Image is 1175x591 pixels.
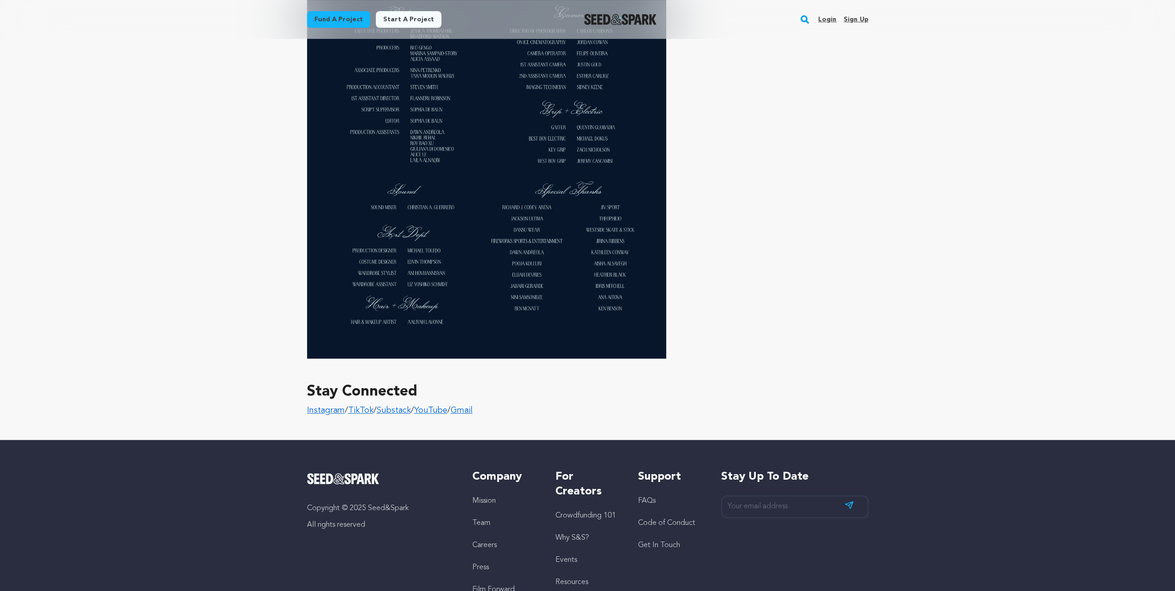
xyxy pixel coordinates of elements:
[721,495,868,518] input: Your email address
[472,519,490,527] a: Team
[376,11,441,28] a: Start a project
[307,384,417,399] span: Stay Connected
[307,403,667,418] p: / / / /
[472,542,497,549] a: Careers
[472,497,496,505] a: Mission
[307,11,370,28] a: Fund a project
[377,406,411,414] a: Substack
[555,579,588,586] a: Resources
[472,564,489,571] a: Press
[472,469,536,484] h5: Company
[555,512,616,519] a: Crowdfunding 101
[307,473,454,484] a: Seed&Spark Homepage
[307,519,454,530] p: All rights reserved
[414,406,447,414] a: YouTube
[451,406,473,414] a: Gmail
[638,497,656,505] a: FAQs
[638,542,680,549] a: Get In Touch
[555,534,589,542] a: Why S&S?
[348,406,374,414] a: TikTok
[584,14,657,25] a: Seed&Spark Homepage
[844,12,868,27] a: Sign up
[307,503,454,514] p: Copyright © 2025 Seed&Spark
[307,473,380,484] img: Seed&Spark Logo
[584,14,657,25] img: Seed&Spark Logo Dark Mode
[638,469,702,484] h5: Support
[555,469,620,499] h5: For Creators
[307,406,345,414] a: Instagram
[555,556,577,564] a: Events
[818,12,836,27] a: Login
[638,519,695,527] a: Code of Conduct
[721,469,868,484] h5: Stay up to date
